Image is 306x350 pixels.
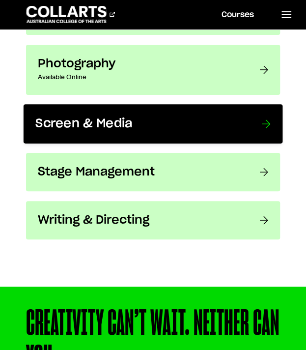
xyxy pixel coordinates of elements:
[24,105,282,144] a: Screen & Media
[38,71,240,83] p: Available Online
[35,117,241,132] h3: Screen & Media
[38,165,240,179] h3: Stage Management
[38,213,240,228] h3: Writing & Directing
[26,201,280,239] a: Writing & Directing
[26,6,115,23] div: Go to homepage
[26,153,280,191] a: Stage Management
[26,45,280,95] a: Photography Available Online
[38,57,240,71] h3: Photography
